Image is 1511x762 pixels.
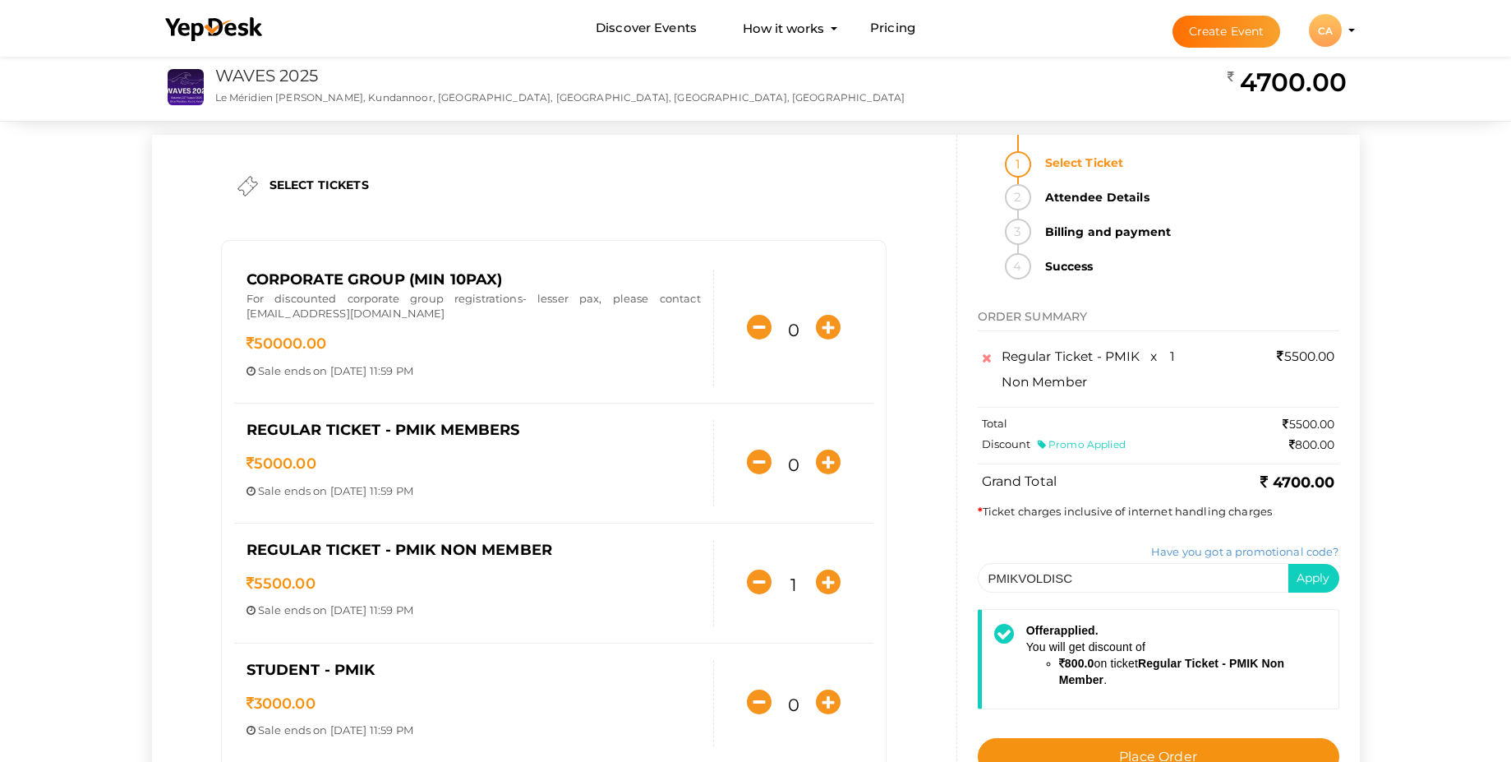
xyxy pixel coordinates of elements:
span: Promo Applied [1048,438,1126,450]
div: You will get discount of [1026,622,1326,696]
img: S4WQAGVX_small.jpeg [168,69,204,105]
button: Apply [1288,564,1339,593]
p: ends on [DATE] 11:59 PM [246,723,701,738]
span: Offer [1026,624,1054,637]
span: 50000.00 [246,335,326,353]
p: ends on [DATE] 11:59 PM [246,603,701,618]
label: 5500.00 [1283,416,1334,432]
button: Create Event [1172,16,1281,48]
span: 5500.00 [1277,349,1334,364]
strong: Select Ticket [1035,150,1339,176]
span: Ticket charges inclusive of internet handling charges [978,505,1273,518]
button: How it works [738,13,829,44]
p: Le Méridien [PERSON_NAME], Kundannoor, [GEOGRAPHIC_DATA], [GEOGRAPHIC_DATA], [GEOGRAPHIC_DATA], [... [215,90,971,104]
label: 800.00 [1289,436,1335,453]
strong: Billing and payment [1035,219,1339,245]
span: Regular Ticket - PMIK Members [246,421,520,439]
span: Regular Ticket - PMIK Non Member [1002,349,1140,390]
a: WAVES 2025 [215,66,318,85]
a: Pricing [870,13,915,44]
label: Discount [982,436,1130,452]
p: ends on [DATE] 11:59 PM [246,483,701,499]
b: 4700.00 [1260,473,1334,492]
label: Grand Total [982,473,1057,492]
span: Sale [258,364,282,377]
span: Apply [1297,570,1330,585]
a: Discover Events [596,13,697,44]
strong: Success [1035,253,1339,279]
span: Student - PMIK [246,661,375,679]
strong: Attendee Details [1035,184,1339,210]
h2: 4700.00 [1228,66,1347,99]
profile-pic: CA [1309,25,1342,37]
span: Sale [258,723,282,737]
button: CA [1304,13,1347,48]
input: Enter Promotion Code here. [978,563,1288,593]
span: x 1 [1150,349,1176,364]
span: Sale [258,603,282,617]
span: 5000.00 [246,455,316,473]
span: Corporate Group (min 10pax) [246,270,503,289]
span: 5500.00 [246,575,316,593]
label: SELECT TICKETS [269,177,369,193]
a: Have you got a promotional code? [1151,545,1338,558]
b: Regular Ticket - PMIK Non Member [1059,657,1285,686]
div: CA [1309,14,1342,47]
b: 800.0 [1059,657,1094,670]
span: 3000.00 [246,695,316,713]
span: Sale [258,484,282,497]
span: Regular Ticket - PMIK Non Member [246,541,552,559]
span: ORDER SUMMARY [978,309,1088,324]
p: For discounted corporate group registrations- lesser pax, please contact [EMAIL_ADDRESS][DOMAIN_N... [246,291,701,326]
label: Total [982,416,1008,432]
strong: applied. [1026,624,1099,637]
img: ticket.png [237,176,258,196]
p: ends on [DATE] 11:59 PM [246,363,701,379]
li: on ticket . [1059,655,1326,688]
